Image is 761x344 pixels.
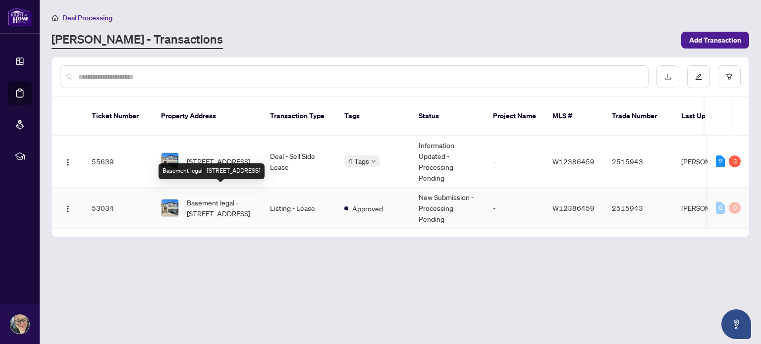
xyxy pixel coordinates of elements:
[681,32,749,49] button: Add Transaction
[336,97,411,136] th: Tags
[726,73,733,80] span: filter
[52,31,223,49] a: [PERSON_NAME] - Transactions
[371,159,376,164] span: down
[716,202,725,214] div: 0
[604,97,673,136] th: Trade Number
[10,315,29,334] img: Profile Icon
[187,156,250,167] span: [STREET_ADDRESS]
[52,14,58,21] span: home
[729,202,741,214] div: 0
[262,97,336,136] th: Transaction Type
[604,136,673,188] td: 2515943
[84,97,153,136] th: Ticket Number
[60,153,76,169] button: Logo
[695,73,702,80] span: edit
[544,97,604,136] th: MLS #
[411,188,485,229] td: New Submission - Processing Pending
[162,199,178,216] img: thumbnail-img
[84,136,153,188] td: 55639
[159,163,265,179] div: Basement legal -[STREET_ADDRESS]
[352,203,383,214] span: Approved
[64,158,72,166] img: Logo
[673,188,748,229] td: [PERSON_NAME]
[721,309,751,339] button: Open asap
[348,155,369,167] span: 4 Tags
[64,205,72,213] img: Logo
[673,136,748,188] td: [PERSON_NAME]
[411,97,485,136] th: Status
[687,65,710,88] button: edit
[729,155,741,167] div: 3
[604,188,673,229] td: 2515943
[62,13,112,22] span: Deal Processing
[673,97,748,136] th: Last Updated By
[689,32,741,48] span: Add Transaction
[8,7,32,26] img: logo
[718,65,741,88] button: filter
[552,203,595,212] span: W12386459
[656,65,679,88] button: download
[716,155,725,167] div: 2
[664,73,671,80] span: download
[162,153,178,170] img: thumbnail-img
[153,97,262,136] th: Property Address
[485,97,544,136] th: Project Name
[187,197,254,219] span: Basement legal -[STREET_ADDRESS]
[60,200,76,216] button: Logo
[262,188,336,229] td: Listing - Lease
[262,136,336,188] td: Deal - Sell Side Lease
[84,188,153,229] td: 53034
[411,136,485,188] td: Information Updated - Processing Pending
[485,136,544,188] td: -
[552,157,595,166] span: W12386459
[485,188,544,229] td: -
